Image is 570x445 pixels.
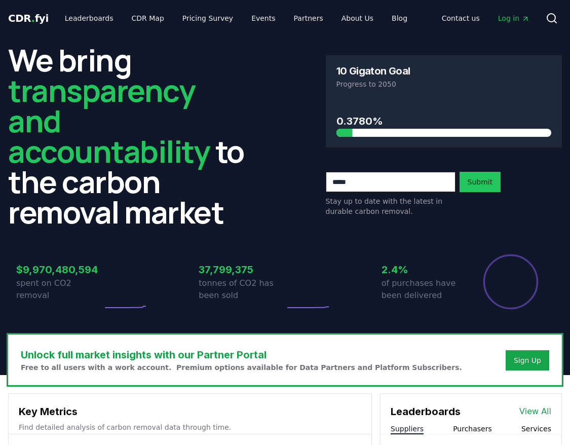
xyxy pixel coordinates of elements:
[124,9,172,27] a: CDR Map
[8,69,210,172] span: transparency and accountability
[514,355,541,365] a: Sign Up
[391,424,424,434] button: Suppliers
[498,13,529,23] span: Log in
[19,404,361,419] h3: Key Metrics
[19,422,361,432] p: Find detailed analysis of carbon removal data through time.
[434,9,488,27] a: Contact us
[391,404,461,419] h3: Leaderboards
[384,9,415,27] a: Blog
[521,424,551,434] button: Services
[8,12,49,24] span: CDR fyi
[482,253,539,310] div: Percentage of sales delivered
[453,424,492,434] button: Purchasers
[382,277,468,302] p: of purchases have been delivered
[21,347,462,362] h3: Unlock full market insights with our Partner Portal
[382,262,468,277] h3: 2.4%
[434,9,538,27] nav: Main
[57,9,122,27] a: Leaderboards
[506,350,549,370] button: Sign Up
[243,9,283,27] a: Events
[286,9,331,27] a: Partners
[16,262,102,277] h3: $9,970,480,594
[8,11,49,25] a: CDR.fyi
[336,79,552,89] p: Progress to 2050
[21,362,462,373] p: Free to all users with a work account. Premium options available for Data Partners and Platform S...
[199,262,285,277] h3: 37,799,375
[333,9,382,27] a: About Us
[199,277,285,302] p: tonnes of CO2 has been sold
[174,9,241,27] a: Pricing Survey
[57,9,415,27] nav: Main
[31,12,35,24] span: .
[8,45,245,227] h2: We bring to the carbon removal market
[460,172,501,192] button: Submit
[336,66,410,76] h3: 10 Gigaton Goal
[326,196,455,216] p: Stay up to date with the latest in durable carbon removal.
[490,9,538,27] a: Log in
[519,405,551,418] a: View All
[16,277,102,302] p: spent on CO2 removal
[336,114,552,129] h3: 0.3780%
